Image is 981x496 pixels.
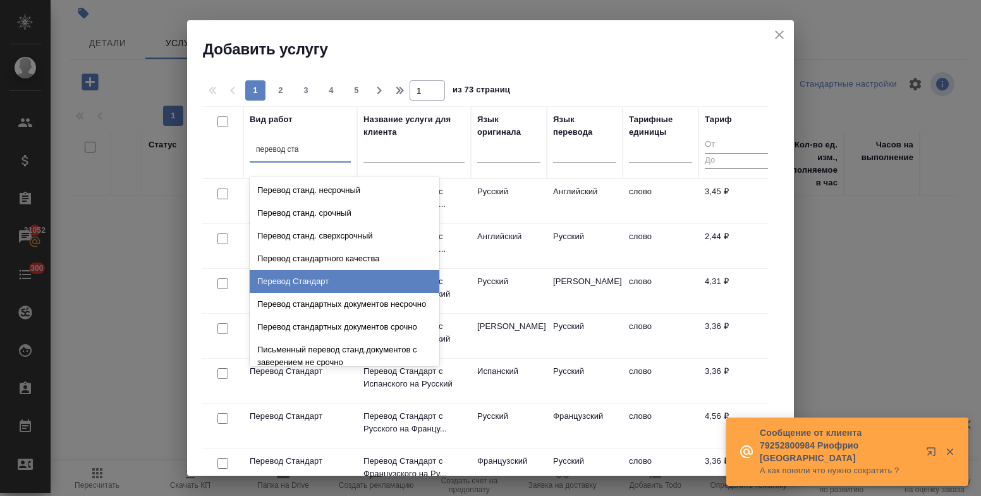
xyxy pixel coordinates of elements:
td: Русский [547,359,623,403]
div: Перевод стандартного качества [250,247,439,270]
td: 4,56 ₽ [698,404,774,448]
p: Перевод Стандарт [250,410,351,423]
input: До [705,153,768,169]
div: Вид работ [250,113,293,126]
p: Перевод Стандарт с Французского на Ру... [363,455,465,480]
td: слово [623,224,698,268]
p: А как поняли что нужно сократить ? [760,464,918,477]
button: 5 [346,80,367,101]
td: 3,36 ₽ [698,449,774,493]
p: Перевод Стандарт с Русского на Францу... [363,410,465,435]
div: Тарифные единицы [629,113,692,139]
td: слово [623,179,698,223]
td: [PERSON_NAME] [547,269,623,313]
td: 2,44 ₽ [698,224,774,268]
td: 4,31 ₽ [698,269,774,313]
td: [PERSON_NAME] [471,314,547,358]
span: из 73 страниц [453,82,510,101]
td: слово [623,269,698,313]
p: Сообщение от клиента 79252800984 Риофрио [GEOGRAPHIC_DATA] [760,426,918,464]
button: 4 [321,80,341,101]
div: Перевод станд. срочный [250,202,439,225]
button: Открыть в новой вкладке [918,439,949,469]
p: Перевод Стандарт с Испанского на Русский [363,365,465,390]
span: 5 [346,84,367,97]
div: Тариф [705,113,732,126]
button: 2 [271,80,291,101]
div: Перевод стандартных документов срочно [250,316,439,338]
td: Русский [547,224,623,268]
td: Французский [471,449,547,493]
td: Английский [547,179,623,223]
h2: Добавить услугу [203,39,794,59]
div: Перевод стандартных документов несрочно [250,293,439,316]
td: Русский [547,314,623,358]
td: Русский [547,449,623,493]
td: слово [623,314,698,358]
button: close [770,25,789,44]
span: 2 [271,84,291,97]
td: 3,45 ₽ [698,179,774,223]
p: Перевод Стандарт [250,455,351,468]
p: Перевод Стандарт [250,365,351,378]
div: Перевод Стандарт [250,270,439,293]
span: 3 [296,84,316,97]
td: Русский [471,404,547,448]
span: 4 [321,84,341,97]
button: Закрыть [937,446,963,457]
div: Название услуги для клиента [363,113,465,139]
td: слово [623,359,698,403]
div: Перевод станд. сверхсрочный [250,225,439,247]
td: Русский [471,269,547,313]
td: Русский [471,179,547,223]
div: Письменный перевод станд.документов с заверением не срочно [250,338,439,374]
div: Язык перевода [553,113,616,139]
td: Французский [547,404,623,448]
div: Язык оригинала [477,113,540,139]
input: От [705,137,768,153]
td: слово [623,449,698,493]
button: 3 [296,80,316,101]
td: 3,36 ₽ [698,359,774,403]
div: Перевод станд. несрочный [250,179,439,202]
td: Испанский [471,359,547,403]
td: 3,36 ₽ [698,314,774,358]
td: Английский [471,224,547,268]
td: слово [623,404,698,448]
